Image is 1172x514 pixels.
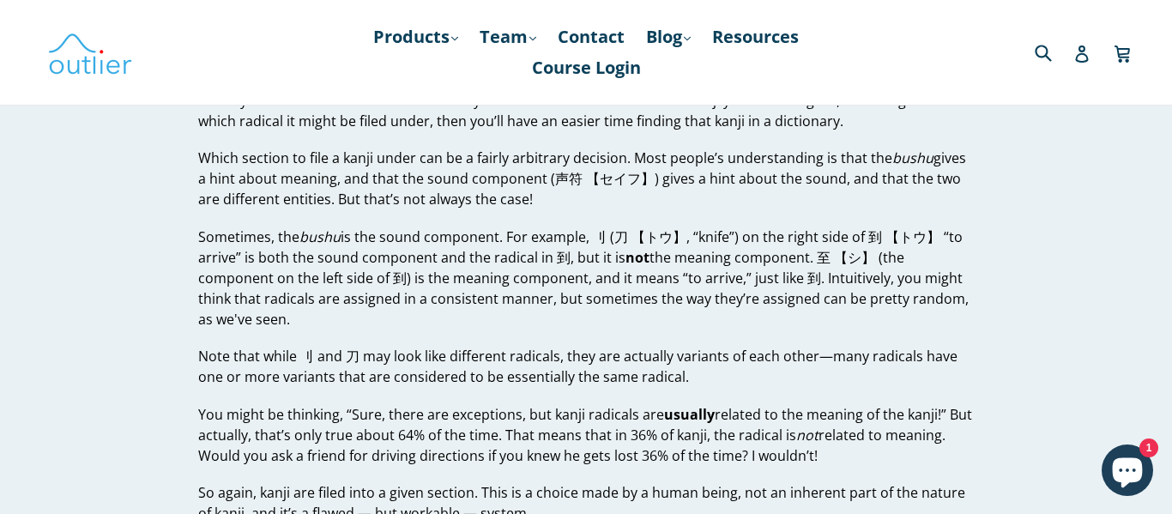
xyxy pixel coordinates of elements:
strong: usually [664,405,715,424]
p: Note that while 刂 and 刀 may look like different radicals, they are actually variants of each othe... [198,346,973,387]
strong: not [625,248,649,267]
em: not [796,426,819,444]
input: Search [1030,34,1078,70]
a: Course Login [523,52,649,83]
a: Resources [704,21,807,52]
p: You might be thinking, “Sure, there are exceptions, but kanji radicals are related to the meaning... [198,404,973,466]
em: bushu [892,148,933,167]
a: Contact [549,21,633,52]
img: Outlier Linguistics [47,27,133,77]
inbox-online-store-chat: Shopify online store chat [1096,444,1158,500]
a: Blog [637,21,699,52]
em: bushu [299,227,341,246]
a: Team [471,21,545,52]
a: Products [365,21,467,52]
p: Sometimes, the is the sound component. For example, 刂 (刀 【トウ】, “knife”) on the right side of 到 【ト... [198,227,973,330]
p: Which section to file a kanji under can be a fairly arbitrary decision. Most people’s understandi... [198,148,973,209]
